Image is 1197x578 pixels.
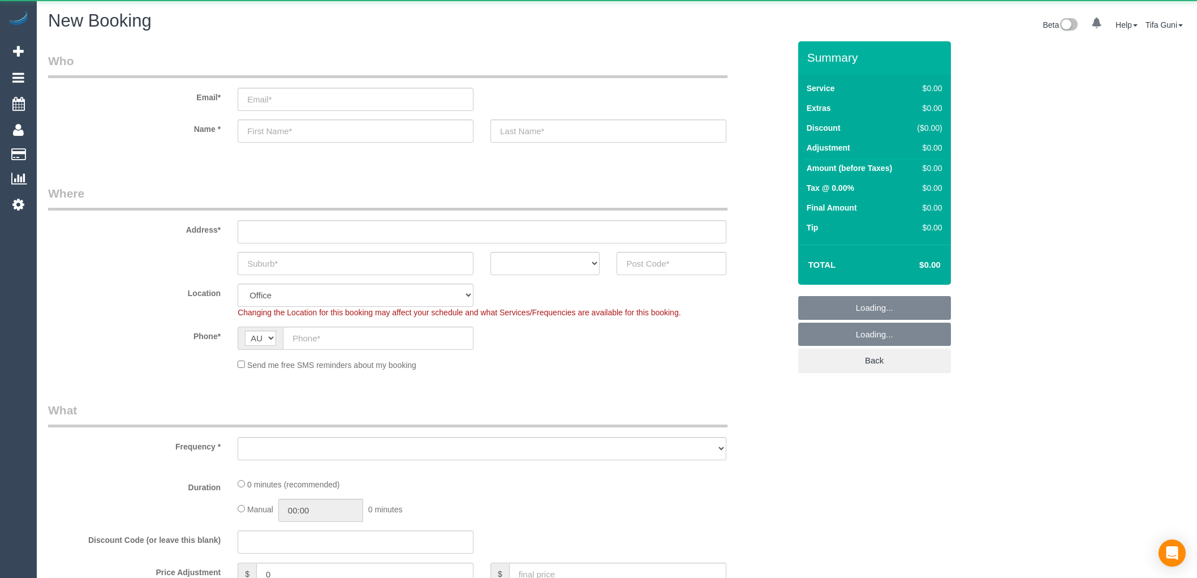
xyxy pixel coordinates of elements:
[807,142,850,153] label: Adjustment
[807,222,819,233] label: Tip
[1059,18,1078,33] img: New interface
[912,182,942,194] div: $0.00
[368,505,403,514] span: 0 minutes
[48,402,727,427] legend: What
[807,83,835,94] label: Service
[40,88,229,103] label: Email*
[238,252,473,275] input: Suburb*
[807,162,892,174] label: Amount (before Taxes)
[40,284,229,299] label: Location
[40,437,229,452] label: Frequency *
[40,119,229,135] label: Name *
[490,119,726,143] input: Last Name*
[807,51,945,64] h3: Summary
[1159,540,1186,567] div: Open Intercom Messenger
[238,308,681,317] span: Changing the Location for this booking may affect your schedule and what Services/Frequencies are...
[40,563,229,578] label: Price Adjustment
[912,102,942,114] div: $0.00
[48,11,152,31] span: New Booking
[238,119,473,143] input: First Name*
[238,88,473,111] input: Email*
[7,11,29,27] img: Automaid Logo
[247,505,273,514] span: Manual
[885,260,940,270] h4: $0.00
[807,202,857,213] label: Final Amount
[40,478,229,493] label: Duration
[912,142,942,153] div: $0.00
[247,361,416,370] span: Send me free SMS reminders about my booking
[798,349,951,373] a: Back
[808,260,836,269] strong: Total
[1043,20,1078,29] a: Beta
[912,162,942,174] div: $0.00
[40,327,229,342] label: Phone*
[912,222,942,233] div: $0.00
[40,530,229,546] label: Discount Code (or leave this blank)
[912,122,942,134] div: ($0.00)
[1116,20,1138,29] a: Help
[48,185,727,211] legend: Where
[283,327,473,350] input: Phone*
[1146,20,1183,29] a: Tifa Guni
[807,122,841,134] label: Discount
[912,202,942,213] div: $0.00
[40,220,229,236] label: Address*
[807,102,831,114] label: Extras
[48,53,727,78] legend: Who
[247,480,339,489] span: 0 minutes (recommended)
[617,252,726,275] input: Post Code*
[807,182,854,194] label: Tax @ 0.00%
[912,83,942,94] div: $0.00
